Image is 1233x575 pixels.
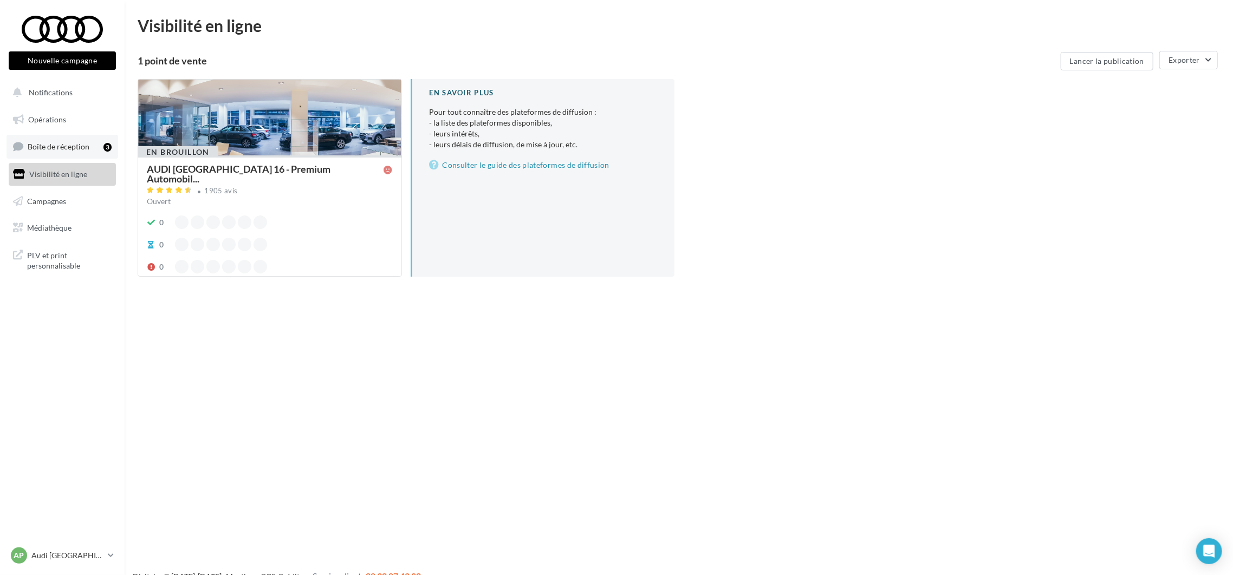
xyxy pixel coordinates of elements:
span: Exporter [1169,55,1200,64]
a: Médiathèque [7,217,118,239]
p: Audi [GEOGRAPHIC_DATA] 16 [31,550,103,561]
span: Boîte de réception [28,142,89,151]
span: PLV et print personnalisable [27,248,112,271]
a: Visibilité en ligne [7,163,118,186]
div: Open Intercom Messenger [1196,538,1222,564]
button: Exporter [1159,51,1218,69]
div: 1905 avis [205,187,238,194]
span: Notifications [29,88,73,97]
button: Notifications [7,81,114,104]
div: Visibilité en ligne [138,17,1220,34]
div: 0 [159,217,164,228]
a: Consulter le guide des plateformes de diffusion [430,159,658,172]
span: Visibilité en ligne [29,169,87,179]
span: Campagnes [27,196,66,205]
a: Boîte de réception3 [7,135,118,158]
div: En savoir plus [430,88,658,98]
p: Pour tout connaître des plateformes de diffusion : [430,107,658,150]
a: 1905 avis [147,185,393,198]
li: - leurs intérêts, [430,128,658,139]
a: PLV et print personnalisable [7,244,118,276]
div: En brouillon [138,146,218,158]
a: Campagnes [7,190,118,213]
span: AUDI [GEOGRAPHIC_DATA] 16 - Premium Automobil... [147,164,384,184]
li: - leurs délais de diffusion, de mise à jour, etc. [430,139,658,150]
div: 0 [159,262,164,272]
div: 3 [103,143,112,152]
button: Nouvelle campagne [9,51,116,70]
a: AP Audi [GEOGRAPHIC_DATA] 16 [9,545,116,566]
div: 1 point de vente [138,56,1056,66]
span: Opérations [28,115,66,124]
span: Ouvert [147,197,171,206]
span: AP [14,550,24,561]
a: Opérations [7,108,118,131]
button: Lancer la publication [1061,52,1153,70]
div: 0 [159,239,164,250]
li: - la liste des plateformes disponibles, [430,117,658,128]
span: Médiathèque [27,223,72,232]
